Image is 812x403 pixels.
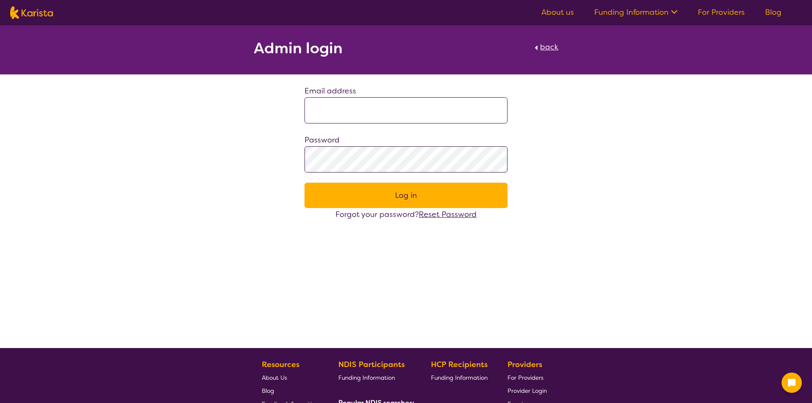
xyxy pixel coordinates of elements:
span: For Providers [507,374,543,381]
a: For Providers [698,7,745,17]
h2: Admin login [254,41,343,56]
a: back [532,41,558,59]
span: Provider Login [507,387,547,395]
span: Funding Information [431,374,488,381]
a: Blog [765,7,782,17]
a: Provider Login [507,384,547,397]
b: Resources [262,359,299,370]
span: back [540,42,558,52]
a: About Us [262,371,318,384]
a: About us [541,7,574,17]
b: NDIS Participants [338,359,405,370]
button: Log in [304,183,507,208]
img: Karista logo [10,6,53,19]
a: For Providers [507,371,547,384]
a: Funding Information [338,371,411,384]
span: About Us [262,374,287,381]
a: Blog [262,384,318,397]
label: Email address [304,86,356,96]
b: HCP Recipients [431,359,488,370]
span: Funding Information [338,374,395,381]
div: Forgot your password? [304,208,507,221]
a: Funding Information [594,7,678,17]
span: Blog [262,387,274,395]
b: Providers [507,359,542,370]
label: Password [304,135,340,145]
a: Reset Password [419,209,477,219]
a: Funding Information [431,371,488,384]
